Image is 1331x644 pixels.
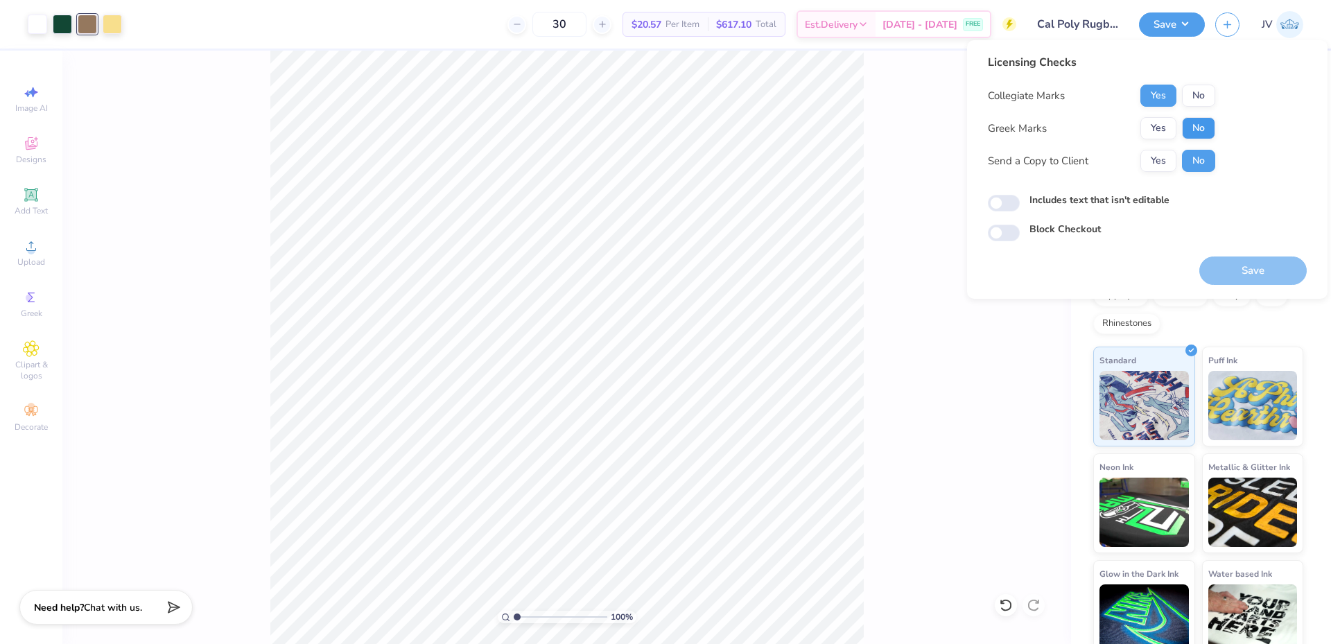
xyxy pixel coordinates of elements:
span: Clipart & logos [7,359,55,381]
strong: Need help? [34,601,84,614]
button: No [1182,85,1215,107]
div: Send a Copy to Client [988,153,1088,169]
button: Yes [1140,117,1176,139]
button: Yes [1140,150,1176,172]
span: Add Text [15,205,48,216]
span: 100 % [611,611,633,623]
span: Chat with us. [84,601,142,614]
span: FREE [966,19,980,29]
span: Metallic & Glitter Ink [1208,460,1290,474]
span: Puff Ink [1208,353,1237,367]
span: Designs [16,154,46,165]
input: – – [532,12,586,37]
label: Block Checkout [1029,222,1101,236]
a: JV [1262,11,1303,38]
input: Untitled Design [1027,10,1129,38]
button: No [1182,117,1215,139]
span: Per Item [665,17,699,32]
img: Metallic & Glitter Ink [1208,478,1298,547]
span: Image AI [15,103,48,114]
button: Yes [1140,85,1176,107]
img: Standard [1099,371,1189,440]
img: Puff Ink [1208,371,1298,440]
div: Rhinestones [1093,313,1160,334]
span: Glow in the Dark Ink [1099,566,1178,581]
div: Greek Marks [988,121,1047,137]
span: Water based Ink [1208,566,1272,581]
span: Decorate [15,421,48,433]
span: JV [1262,17,1273,33]
div: Licensing Checks [988,54,1215,71]
button: Save [1139,12,1205,37]
img: Jo Vincent [1276,11,1303,38]
span: [DATE] - [DATE] [882,17,957,32]
span: Greek [21,308,42,319]
img: Neon Ink [1099,478,1189,547]
span: Upload [17,256,45,268]
span: $617.10 [716,17,751,32]
span: Est. Delivery [805,17,858,32]
label: Includes text that isn't editable [1029,193,1169,207]
span: Neon Ink [1099,460,1133,474]
button: No [1182,150,1215,172]
span: Standard [1099,353,1136,367]
span: Total [756,17,776,32]
span: $20.57 [632,17,661,32]
div: Collegiate Marks [988,88,1065,104]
